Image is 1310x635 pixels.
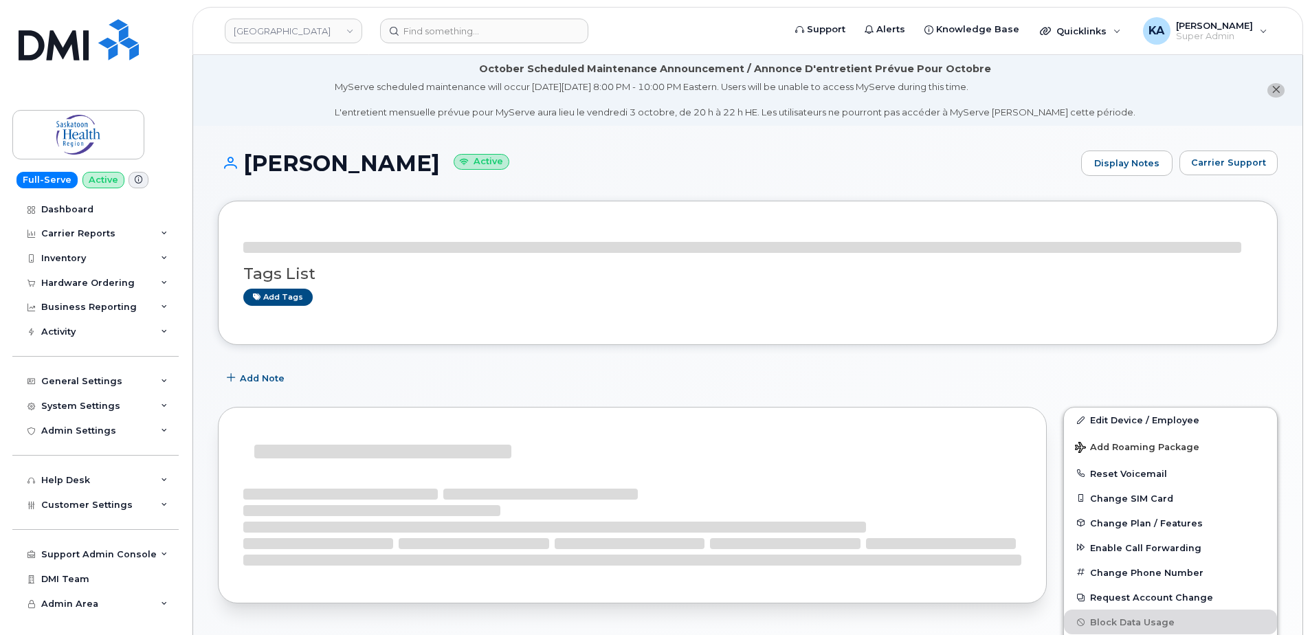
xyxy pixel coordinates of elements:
a: Display Notes [1081,151,1173,177]
span: Add Note [240,372,285,385]
button: Request Account Change [1064,585,1277,610]
h3: Tags List [243,265,1252,282]
button: Enable Call Forwarding [1064,535,1277,560]
a: Edit Device / Employee [1064,408,1277,432]
button: Change SIM Card [1064,486,1277,511]
button: Block Data Usage [1064,610,1277,634]
button: Reset Voicemail [1064,461,1277,486]
button: Change Plan / Features [1064,511,1277,535]
h1: [PERSON_NAME] [218,151,1074,175]
span: Carrier Support [1191,156,1266,169]
button: Add Roaming Package [1064,432,1277,460]
span: Change Plan / Features [1090,517,1203,528]
span: Add Roaming Package [1075,442,1199,455]
div: MyServe scheduled maintenance will occur [DATE][DATE] 8:00 PM - 10:00 PM Eastern. Users will be u... [335,80,1135,119]
button: close notification [1267,83,1285,98]
button: Carrier Support [1179,151,1278,175]
button: Add Note [218,366,296,390]
small: Active [454,154,509,170]
div: October Scheduled Maintenance Announcement / Annonce D'entretient Prévue Pour Octobre [479,62,991,76]
a: Add tags [243,289,313,306]
span: Enable Call Forwarding [1090,542,1201,553]
button: Change Phone Number [1064,560,1277,585]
